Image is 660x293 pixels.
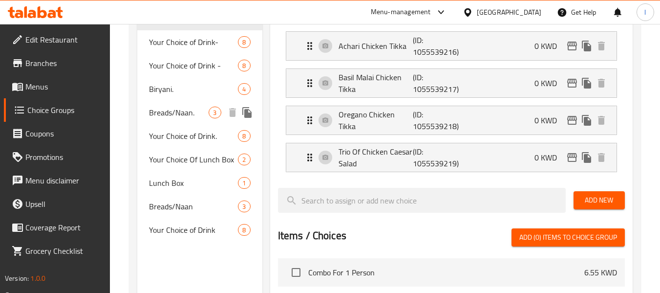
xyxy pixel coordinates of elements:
[4,169,110,192] a: Menu disclaimer
[286,106,617,135] div: Expand
[534,77,565,89] p: 0 KWD
[594,76,609,90] button: delete
[30,272,45,285] span: 1.0.0
[5,272,29,285] span: Version:
[238,202,250,211] span: 3
[308,267,584,278] span: Combo For 1 Person
[594,113,609,128] button: delete
[25,34,103,45] span: Edit Restaurant
[149,154,238,165] span: Your Choice Of Lunch Box
[4,98,110,122] a: Choice Groups
[149,177,238,189] span: Lunch Box
[579,39,594,53] button: duplicate
[238,179,250,188] span: 1
[339,109,413,132] p: Oregano Chicken Tikka
[238,61,250,70] span: 8
[565,150,579,165] button: edit
[25,175,103,186] span: Menu disclaimer
[413,146,463,169] p: (ID: 1055539219)
[574,191,625,209] button: Add New
[579,113,594,128] button: duplicate
[4,239,110,263] a: Grocery Checklist
[25,81,103,92] span: Menus
[278,139,625,176] li: Expand
[371,6,431,18] div: Menu-management
[594,39,609,53] button: delete
[644,7,646,18] span: l
[25,128,103,139] span: Coupons
[149,201,238,212] span: Breads/Naan
[238,36,250,48] div: Choices
[534,152,565,163] p: 0 KWD
[413,34,463,58] p: (ID: 1055539216)
[4,122,110,145] a: Coupons
[519,231,617,244] span: Add (0) items to choice group
[137,195,262,218] div: Breads/Naan3
[238,155,250,164] span: 2
[149,107,209,118] span: Breads/Naan.
[238,224,250,236] div: Choices
[25,151,103,163] span: Promotions
[238,38,250,47] span: 8
[238,83,250,95] div: Choices
[286,143,617,172] div: Expand
[339,146,413,169] p: Trio Of Chicken Caesar Salad
[238,177,250,189] div: Choices
[149,36,238,48] span: Your Choice of Drink-
[25,57,103,69] span: Branches
[565,113,579,128] button: edit
[511,228,625,247] button: Add (0) items to choice group
[594,150,609,165] button: delete
[209,107,221,118] div: Choices
[278,228,346,243] h2: Items / Choices
[137,148,262,171] div: Your Choice Of Lunch Box2
[339,71,413,95] p: Basil Malai Chicken Tikka
[413,71,463,95] p: (ID: 1055539217)
[278,188,566,213] input: search
[149,83,238,95] span: Biryani.
[278,27,625,65] li: Expand
[4,28,110,51] a: Edit Restaurant
[565,39,579,53] button: edit
[4,51,110,75] a: Branches
[137,54,262,77] div: Your Choice of Drink -8
[137,171,262,195] div: Lunch Box1
[4,145,110,169] a: Promotions
[149,60,238,71] span: Your Choice of Drink -
[137,218,262,242] div: Your Choice of Drink8
[240,105,255,120] button: duplicate
[238,201,250,212] div: Choices
[4,192,110,216] a: Upsell
[238,225,250,235] span: 8
[137,77,262,101] div: Biryani.4
[286,32,617,60] div: Expand
[149,130,238,142] span: Your Choice of Drink.
[137,101,262,124] div: Breads/Naan.3deleteduplicate
[4,216,110,239] a: Coverage Report
[209,108,220,117] span: 3
[25,245,103,257] span: Grocery Checklist
[565,76,579,90] button: edit
[238,60,250,71] div: Choices
[27,104,103,116] span: Choice Groups
[579,76,594,90] button: duplicate
[581,194,617,206] span: Add New
[25,198,103,210] span: Upsell
[584,267,617,278] p: 6.55 KWD
[238,85,250,94] span: 4
[225,105,240,120] button: delete
[137,124,262,148] div: Your Choice of Drink.8
[278,65,625,102] li: Expand
[339,40,413,52] p: Achari Chicken Tikka
[149,224,238,236] span: Your Choice of Drink
[413,109,463,132] p: (ID: 1055539218)
[238,130,250,142] div: Choices
[25,222,103,233] span: Coverage Report
[238,154,250,165] div: Choices
[477,7,541,18] div: [GEOGRAPHIC_DATA]
[238,132,250,141] span: 8
[278,102,625,139] li: Expand
[286,69,617,97] div: Expand
[534,40,565,52] p: 0 KWD
[286,262,306,283] span: Select choice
